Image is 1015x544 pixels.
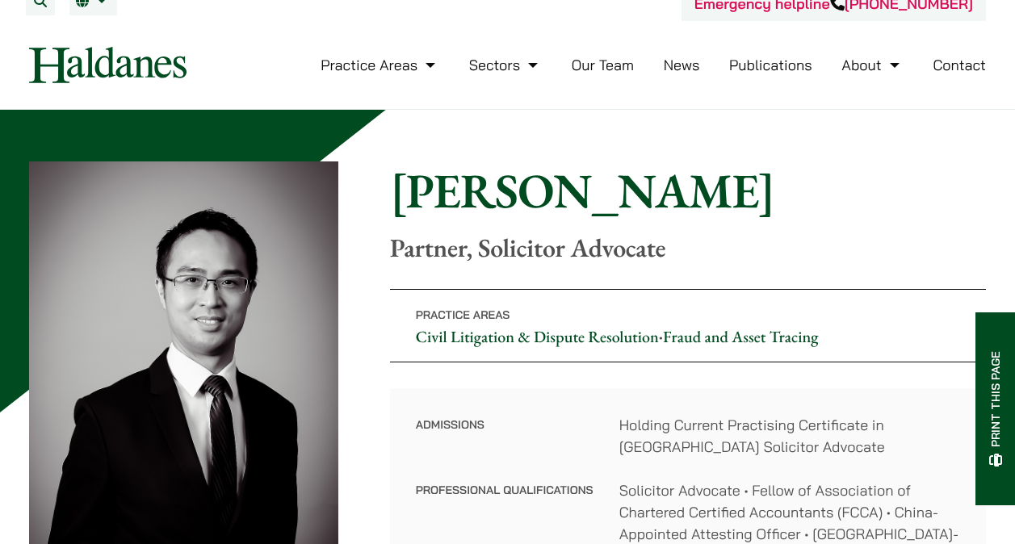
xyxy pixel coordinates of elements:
a: Practice Areas [321,56,439,74]
a: About [841,56,903,74]
a: Civil Litigation & Dispute Resolution [416,326,659,347]
a: Contact [933,56,986,74]
a: News [664,56,700,74]
dt: Admissions [416,414,593,479]
p: • [390,289,986,362]
a: Sectors [469,56,542,74]
img: Logo of Haldanes [29,47,187,83]
dd: Holding Current Practising Certificate in [GEOGRAPHIC_DATA] Solicitor Advocate [619,414,960,458]
a: Fraud and Asset Tracing [663,326,818,347]
p: Partner, Solicitor Advocate [390,232,986,263]
a: Publications [729,56,812,74]
h1: [PERSON_NAME] [390,161,986,220]
a: Our Team [572,56,634,74]
span: Practice Areas [416,308,510,322]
